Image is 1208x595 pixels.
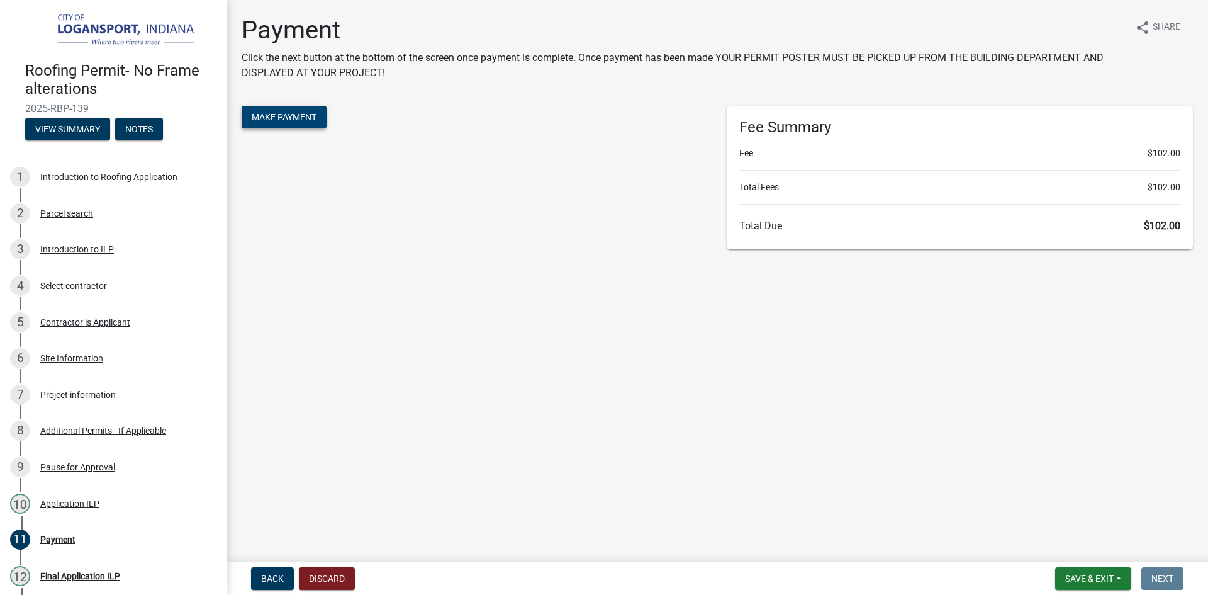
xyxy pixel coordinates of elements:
h4: Roofing Permit- No Frame alterations [25,62,216,98]
i: share [1135,20,1150,35]
span: 2025-RBP-139 [25,103,201,115]
div: 7 [10,385,30,405]
div: 5 [10,312,30,332]
div: 3 [10,239,30,259]
button: Save & Exit [1055,567,1131,590]
div: Project information [40,390,116,399]
div: Application ILP [40,499,99,508]
span: Make Payment [252,112,316,122]
div: Contractor is Applicant [40,318,130,327]
span: $102.00 [1144,220,1180,232]
div: 12 [10,566,30,586]
h1: Payment [242,15,1125,45]
button: View Summary [25,118,110,140]
div: Final Application ILP [40,572,120,581]
span: Share [1153,20,1180,35]
button: Notes [115,118,163,140]
p: Click the next button at the bottom of the screen once payment is complete. Once payment has been... [242,50,1125,81]
button: Discard [299,567,355,590]
div: Payment [40,535,75,544]
div: 2 [10,203,30,224]
wm-modal-confirm: Notes [115,125,163,135]
span: Next [1151,574,1173,584]
div: 6 [10,348,30,368]
div: 10 [10,494,30,514]
div: Parcel search [40,209,93,218]
div: Select contractor [40,281,107,290]
div: Additional Permits - If Applicable [40,426,166,435]
wm-modal-confirm: Summary [25,125,110,135]
button: Make Payment [242,106,327,128]
span: $102.00 [1148,181,1180,194]
div: Introduction to Roofing Application [40,173,177,181]
span: $102.00 [1148,147,1180,160]
li: Fee [739,147,1180,160]
span: Save & Exit [1065,574,1114,584]
button: Back [251,567,294,590]
h6: Fee Summary [739,118,1180,137]
div: 9 [10,457,30,477]
div: 11 [10,530,30,550]
div: 4 [10,276,30,296]
div: Site Information [40,354,103,363]
div: Introduction to ILP [40,245,114,254]
span: Back [261,574,284,584]
div: 1 [10,167,30,187]
h6: Total Due [739,220,1180,232]
div: 8 [10,421,30,441]
div: Pause for Approval [40,463,115,472]
button: shareShare [1125,15,1190,40]
button: Next [1141,567,1183,590]
img: City of Logansport, Indiana [25,13,206,48]
li: Total Fees [739,181,1180,194]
